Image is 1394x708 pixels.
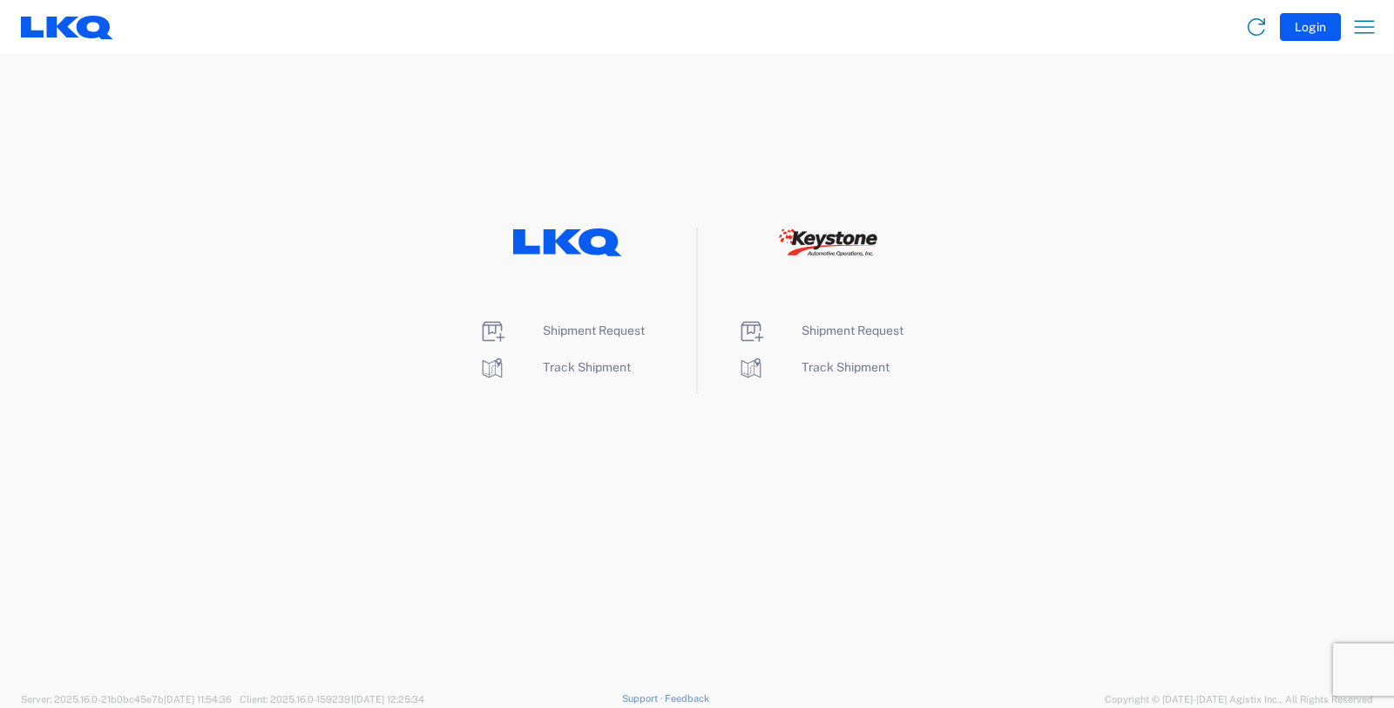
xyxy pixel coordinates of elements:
a: Track Shipment [737,360,890,374]
span: [DATE] 11:54:36 [164,694,232,705]
span: [DATE] 12:25:34 [354,694,424,705]
a: Track Shipment [478,360,631,374]
a: Feedback [665,693,709,704]
span: Copyright © [DATE]-[DATE] Agistix Inc., All Rights Reserved [1105,691,1373,707]
button: Login [1280,13,1341,41]
a: Shipment Request [737,323,903,337]
span: Track Shipment [543,360,631,374]
span: Shipment Request [543,323,645,337]
a: Shipment Request [478,323,645,337]
span: Shipment Request [802,323,903,337]
span: Server: 2025.16.0-21b0bc45e7b [21,694,232,705]
span: Client: 2025.16.0-1592391 [240,694,424,705]
a: Support [622,693,666,704]
span: Track Shipment [802,360,890,374]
